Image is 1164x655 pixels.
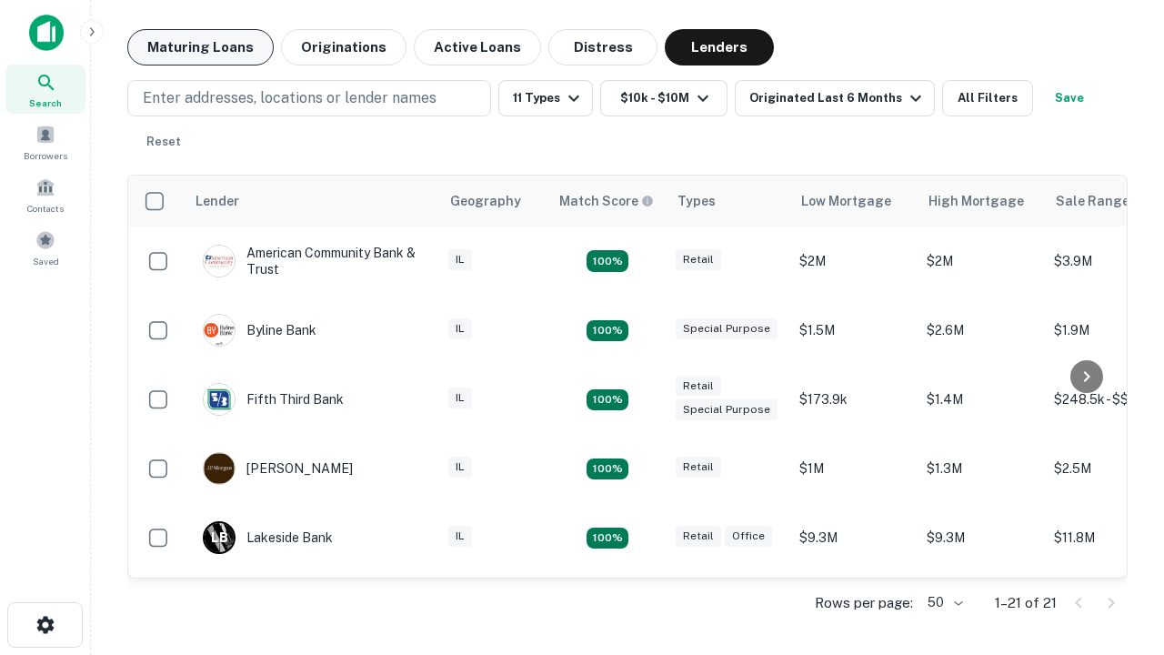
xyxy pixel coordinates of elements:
button: Distress [548,29,657,65]
th: Lender [185,176,439,227]
img: picture [204,315,235,346]
div: IL [448,318,472,339]
button: All Filters [942,80,1033,116]
div: Types [677,190,716,212]
div: IL [448,526,472,547]
td: $9.3M [918,503,1045,572]
div: Sale Range [1056,190,1129,212]
button: Maturing Loans [127,29,274,65]
div: Matching Properties: 2, hasApolloMatch: undefined [587,250,628,272]
div: Matching Properties: 2, hasApolloMatch: undefined [587,458,628,480]
button: Save your search to get updates of matches that match your search criteria. [1040,80,1099,116]
div: IL [448,388,472,408]
td: $2.7M [790,572,918,641]
a: Contacts [5,170,85,219]
button: $10k - $10M [600,80,727,116]
button: 11 Types [498,80,593,116]
div: 50 [920,589,966,616]
div: Retail [676,249,721,270]
div: Low Mortgage [801,190,891,212]
th: High Mortgage [918,176,1045,227]
a: Borrowers [5,117,85,166]
div: [PERSON_NAME] [203,452,353,485]
p: L B [211,529,227,548]
div: Byline Bank [203,314,316,347]
th: Capitalize uses an advanced AI algorithm to match your search with the best lender. The match sco... [548,176,667,227]
td: $1.3M [918,434,1045,503]
div: Capitalize uses an advanced AI algorithm to match your search with the best lender. The match sco... [559,191,654,211]
p: Enter addresses, locations or lender names [143,87,436,109]
div: Originated Last 6 Months [749,87,927,109]
div: Special Purpose [676,318,778,339]
td: $1.4M [918,365,1045,434]
button: Originated Last 6 Months [735,80,935,116]
div: Geography [450,190,521,212]
div: Special Purpose [676,399,778,420]
p: 1–21 of 21 [995,592,1057,614]
td: $2M [790,227,918,296]
div: Matching Properties: 3, hasApolloMatch: undefined [587,320,628,342]
th: Types [667,176,790,227]
p: Rows per page: [815,592,913,614]
div: American Community Bank & Trust [203,245,421,277]
span: Contacts [27,201,64,216]
div: Retail [676,376,721,397]
div: High Mortgage [928,190,1024,212]
td: $9.3M [790,503,918,572]
button: Lenders [665,29,774,65]
a: Saved [5,223,85,272]
div: IL [448,457,472,478]
div: Matching Properties: 2, hasApolloMatch: undefined [587,389,628,411]
span: Saved [33,254,59,268]
td: $1.5M [790,296,918,365]
div: Lender [196,190,239,212]
span: Borrowers [24,148,67,163]
td: $2M [918,227,1045,296]
button: Enter addresses, locations or lender names [127,80,491,116]
button: Active Loans [414,29,541,65]
button: Originations [281,29,406,65]
th: Geography [439,176,548,227]
div: Office [725,526,772,547]
div: Fifth Third Bank [203,383,344,416]
button: Reset [135,124,193,160]
th: Low Mortgage [790,176,918,227]
img: picture [204,384,235,415]
a: Search [5,65,85,114]
div: Lakeside Bank [203,521,333,554]
img: picture [204,453,235,484]
h6: Match Score [559,191,650,211]
td: $2.6M [918,296,1045,365]
iframe: Chat Widget [1073,451,1164,539]
img: capitalize-icon.png [29,15,64,51]
div: IL [448,249,472,270]
div: Matching Properties: 3, hasApolloMatch: undefined [587,528,628,549]
div: Retail [676,526,721,547]
div: Retail [676,457,721,478]
td: $7M [918,572,1045,641]
img: picture [204,246,235,277]
span: Search [29,96,62,110]
td: $1M [790,434,918,503]
td: $173.9k [790,365,918,434]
